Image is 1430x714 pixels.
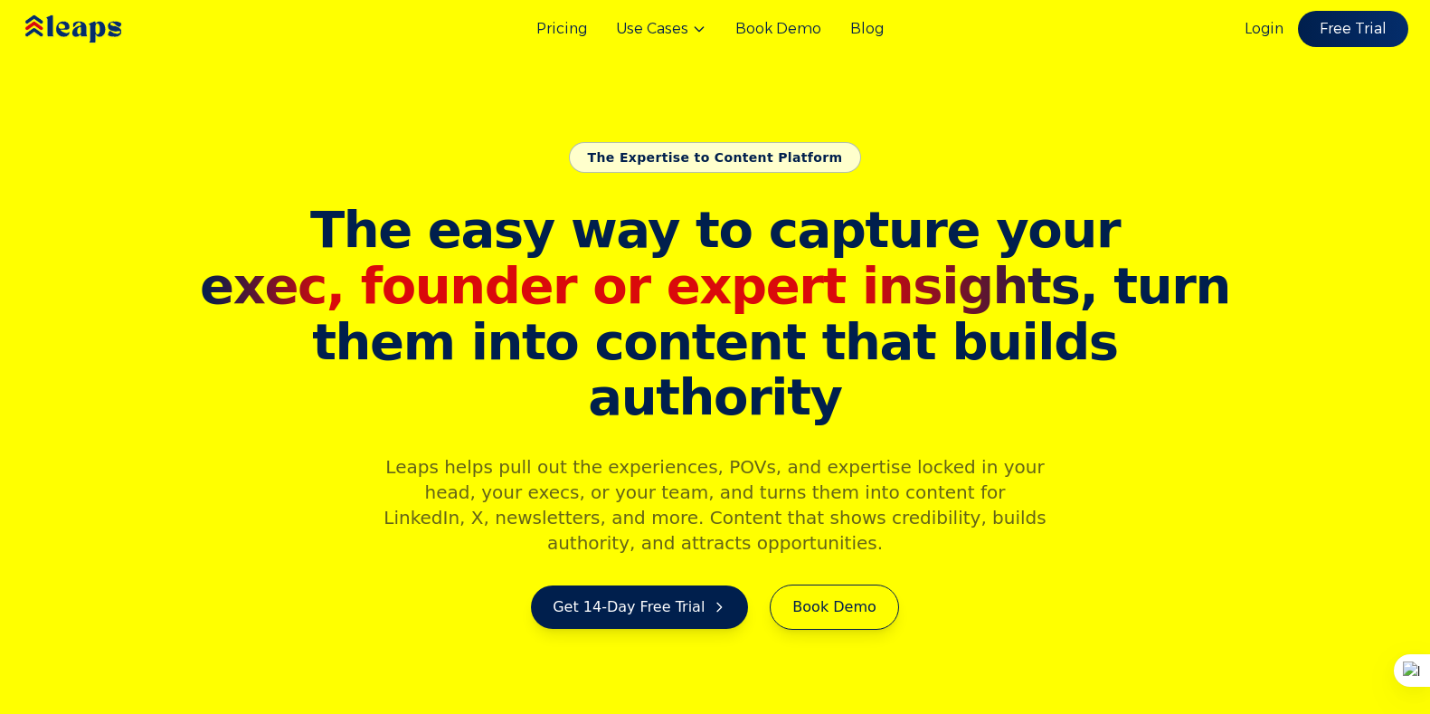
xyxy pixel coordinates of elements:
[368,454,1063,556] p: Leaps helps pull out the experiences, POVs, and expertise locked in your head, your execs, or you...
[194,314,1236,425] span: them into content that builds authority
[770,585,898,630] a: Book Demo
[194,258,1236,314] span: , turn
[735,18,821,40] a: Book Demo
[22,3,175,55] img: Leaps Logo
[536,18,587,40] a: Pricing
[616,18,706,40] button: Use Cases
[1298,11,1408,47] a: Free Trial
[1245,18,1283,40] a: Login
[531,585,748,629] a: Get 14-Day Free Trial
[200,256,1079,315] span: exec, founder or expert insights
[850,18,884,40] a: Blog
[569,142,862,173] div: The Expertise to Content Platform
[310,200,1120,259] span: The easy way to capture your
